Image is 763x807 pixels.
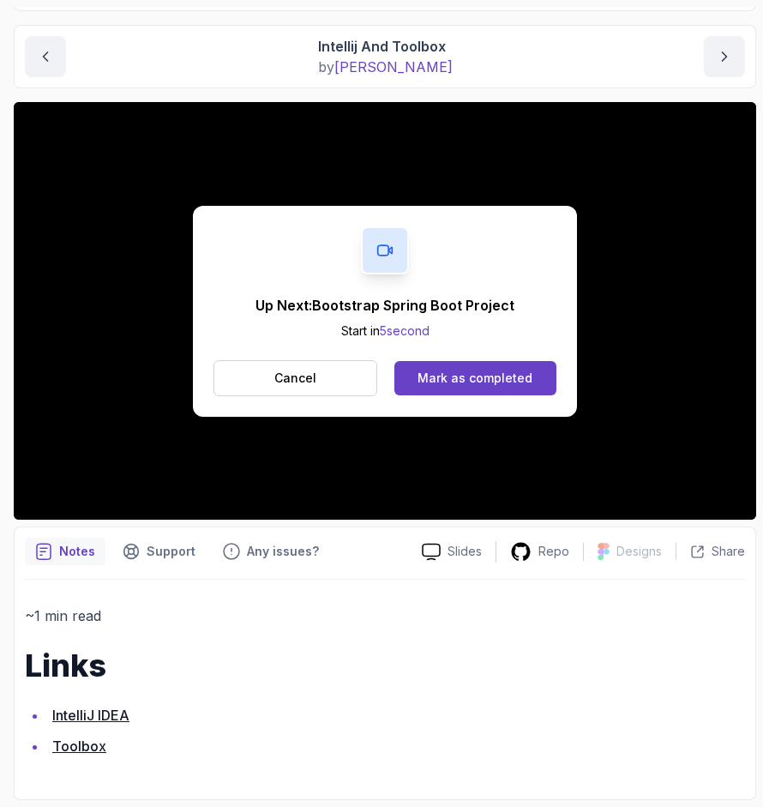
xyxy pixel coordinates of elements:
[318,36,453,57] p: Intellij And Toolbox
[213,360,377,396] button: Cancel
[59,543,95,560] p: Notes
[496,541,583,563] a: Repo
[255,295,514,316] p: Up Next: Bootstrap Spring Boot Project
[704,36,745,77] button: next content
[408,543,496,561] a: Slides
[14,102,756,520] iframe: 1 - IntelliJ and Toolbox
[52,738,106,755] a: Toolbox
[448,543,482,560] p: Slides
[334,58,453,75] span: [PERSON_NAME]
[52,707,129,724] a: IntelliJ IDEA
[25,648,745,683] h1: Links
[274,370,316,387] p: Cancel
[380,323,430,338] span: 5 second
[394,361,556,395] button: Mark as completed
[255,322,514,340] p: Start in
[213,538,329,565] button: Feedback button
[318,57,453,77] p: by
[112,538,206,565] button: Support button
[538,543,569,560] p: Repo
[676,543,745,560] button: Share
[247,543,319,560] p: Any issues?
[616,543,662,560] p: Designs
[712,543,745,560] p: Share
[147,543,195,560] p: Support
[25,36,66,77] button: previous content
[418,370,532,387] div: Mark as completed
[25,604,745,628] p: ~1 min read
[25,538,105,565] button: notes button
